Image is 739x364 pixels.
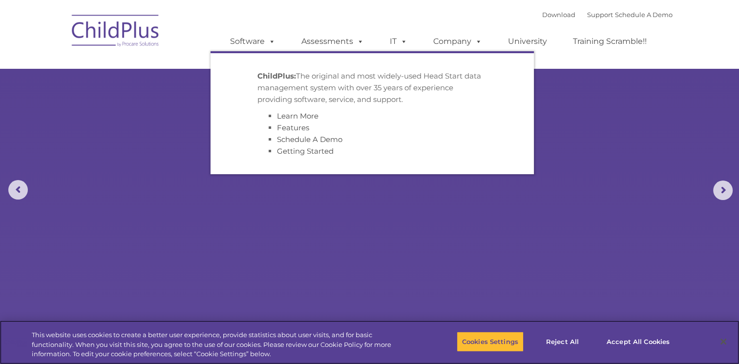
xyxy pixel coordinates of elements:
[277,111,318,121] a: Learn More
[457,331,524,352] button: Cookies Settings
[532,331,593,352] button: Reject All
[615,11,673,19] a: Schedule A Demo
[423,32,492,51] a: Company
[542,11,575,19] a: Download
[587,11,613,19] a: Support
[563,32,656,51] a: Training Scramble!!
[220,32,285,51] a: Software
[257,70,487,105] p: The original and most widely-used Head Start data management system with over 35 years of experie...
[713,331,734,352] button: Close
[601,331,675,352] button: Accept All Cookies
[277,135,342,144] a: Schedule A Demo
[257,71,296,81] strong: ChildPlus:
[277,123,309,132] a: Features
[292,32,374,51] a: Assessments
[32,330,406,359] div: This website uses cookies to create a better user experience, provide statistics about user visit...
[380,32,417,51] a: IT
[67,8,165,57] img: ChildPlus by Procare Solutions
[542,11,673,19] font: |
[277,146,334,156] a: Getting Started
[498,32,557,51] a: University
